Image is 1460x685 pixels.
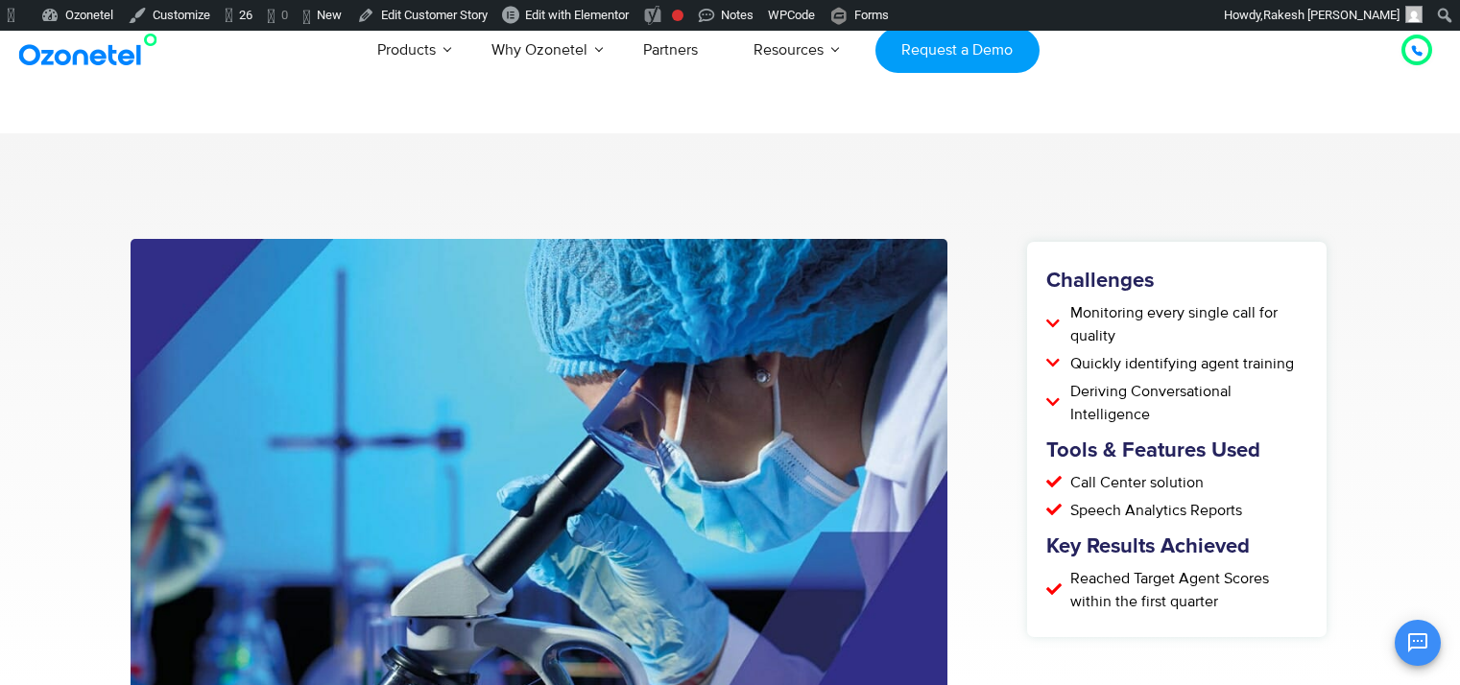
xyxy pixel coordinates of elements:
[615,18,726,82] a: Partners
[875,28,1040,73] a: Request a Demo
[1046,527,1307,567] h5: Key Results Achieved
[1263,8,1400,22] span: Rakesh [PERSON_NAME]
[1395,620,1441,666] button: Open chat
[1065,352,1294,375] span: Quickly identifying agent training
[1065,499,1242,522] span: Speech Analytics Reports
[1046,261,1307,301] h5: Challenges
[1046,431,1307,471] h5: Tools & Features Used
[1065,567,1307,613] span: Reached Target Agent Scores within the first quarter
[525,8,629,22] span: Edit with Elementor
[464,18,615,82] a: Why Ozonetel
[1065,471,1204,494] span: Call Center solution
[726,18,851,82] a: Resources
[1065,301,1307,347] span: Monitoring every single call for quality
[349,18,464,82] a: Products
[1065,380,1307,426] span: Deriving Conversational Intelligence
[672,10,683,21] div: Focus keyphrase not set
